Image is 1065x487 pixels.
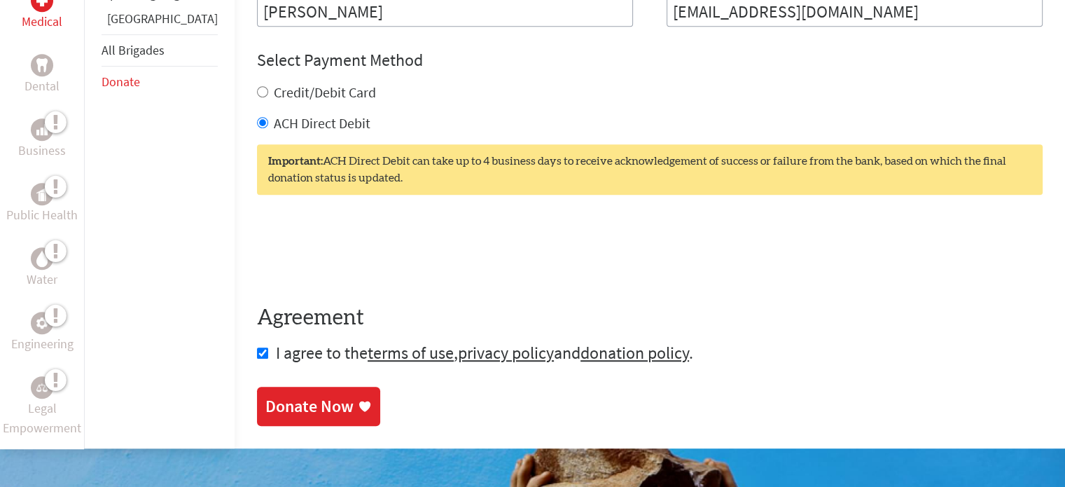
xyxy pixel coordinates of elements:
[36,124,48,135] img: Business
[27,247,57,289] a: WaterWater
[257,223,470,277] iframe: reCAPTCHA
[36,317,48,329] img: Engineering
[102,67,218,97] li: Donate
[3,399,81,438] p: Legal Empowerment
[102,34,218,67] li: All Brigades
[276,342,693,364] span: I agree to the , and .
[31,183,53,205] div: Public Health
[31,118,53,141] div: Business
[368,342,454,364] a: terms of use
[268,156,323,167] strong: Important:
[31,247,53,270] div: Water
[102,74,140,90] a: Donate
[257,144,1043,195] div: ACH Direct Debit can take up to 4 business days to receive acknowledgement of success or failure ...
[36,187,48,201] img: Public Health
[6,205,78,225] p: Public Health
[22,12,62,32] p: Medical
[458,342,554,364] a: privacy policy
[257,306,1043,331] h4: Agreement
[102,42,165,58] a: All Brigades
[6,183,78,225] a: Public HealthPublic Health
[3,376,81,438] a: Legal EmpowermentLegal Empowerment
[274,83,376,101] label: Credit/Debit Card
[18,118,66,160] a: BusinessBusiness
[25,54,60,96] a: DentalDental
[36,59,48,72] img: Dental
[25,76,60,96] p: Dental
[36,251,48,267] img: Water
[27,270,57,289] p: Water
[18,141,66,160] p: Business
[274,114,370,132] label: ACH Direct Debit
[265,395,354,418] div: Donate Now
[31,376,53,399] div: Legal Empowerment
[257,387,380,426] a: Donate Now
[107,11,218,27] a: [GEOGRAPHIC_DATA]
[11,334,74,354] p: Engineering
[36,383,48,392] img: Legal Empowerment
[257,49,1043,71] h4: Select Payment Method
[31,312,53,334] div: Engineering
[11,312,74,354] a: EngineeringEngineering
[31,54,53,76] div: Dental
[102,9,218,34] li: Panama
[580,342,689,364] a: donation policy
